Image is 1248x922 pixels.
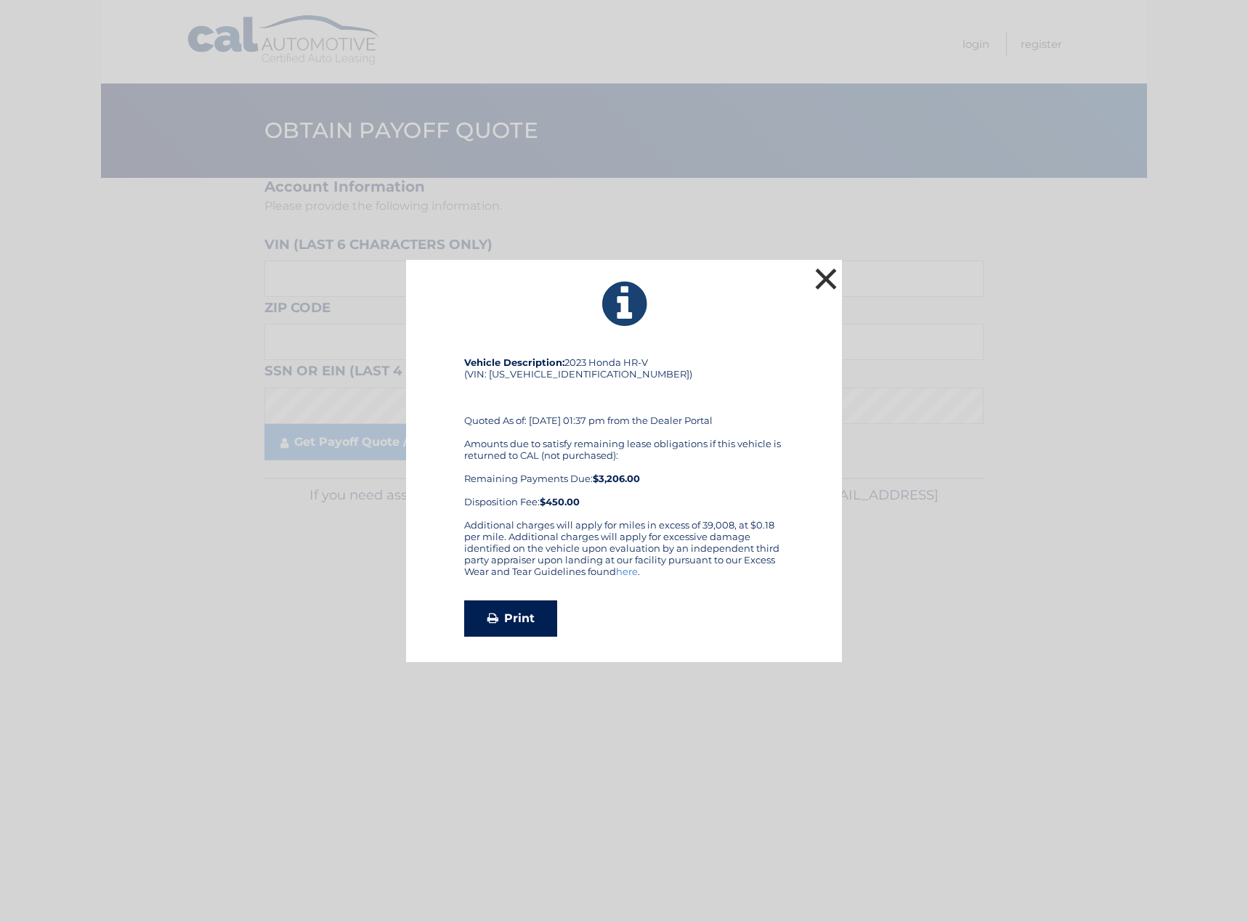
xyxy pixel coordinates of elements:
[464,356,564,368] strong: Vehicle Description:
[464,438,784,507] div: Amounts due to satisfy remaining lease obligations if this vehicle is returned to CAL (not purcha...
[464,356,784,519] div: 2023 Honda HR-V (VIN: [US_VEHICLE_IDENTIFICATION_NUMBER]) Quoted As of: [DATE] 01:37 pm from the ...
[464,600,557,637] a: Print
[811,264,840,293] button: ×
[616,566,638,577] a: here
[593,473,640,484] b: $3,206.00
[540,496,580,507] strong: $450.00
[464,519,784,589] div: Additional charges will apply for miles in excess of 39,008, at $0.18 per mile. Additional charge...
